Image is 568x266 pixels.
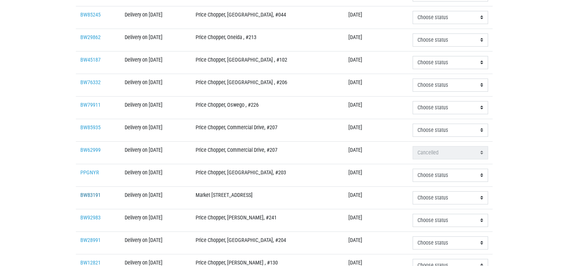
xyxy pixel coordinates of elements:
[120,96,191,119] td: Delivery on [DATE]
[191,141,344,164] td: Price Chopper, Commercial Drive, #207
[80,215,101,221] a: BW92983
[191,231,344,254] td: Price Chopper, [GEOGRAPHIC_DATA], #204
[80,147,101,153] a: BW62999
[344,186,408,209] td: [DATE]
[120,209,191,231] td: Delivery on [DATE]
[344,141,408,164] td: [DATE]
[344,74,408,96] td: [DATE]
[120,164,191,186] td: Delivery on [DATE]
[344,209,408,231] td: [DATE]
[344,231,408,254] td: [DATE]
[191,6,344,29] td: Price Chopper, [GEOGRAPHIC_DATA], #044
[80,124,101,131] a: BW85935
[80,260,101,266] a: BW12821
[120,29,191,51] td: Delivery on [DATE]
[191,119,344,141] td: Price Chopper, Commercial Drive, #207
[120,51,191,74] td: Delivery on [DATE]
[120,74,191,96] td: Delivery on [DATE]
[80,57,101,63] a: BW45187
[80,102,101,108] a: BW79911
[80,34,101,41] a: BW29862
[344,6,408,29] td: [DATE]
[191,209,344,231] td: Price Chopper, [PERSON_NAME], #241
[120,119,191,141] td: Delivery on [DATE]
[80,192,101,198] a: BW83191
[80,169,99,176] a: PPGNYR
[191,74,344,96] td: Price Chopper, [GEOGRAPHIC_DATA] , #206
[191,164,344,186] td: Price Chopper, [GEOGRAPHIC_DATA], #203
[191,186,344,209] td: Market [STREET_ADDRESS]
[191,96,344,119] td: Price Chopper, Oswego , #226
[80,237,101,243] a: BW28991
[344,29,408,51] td: [DATE]
[191,29,344,51] td: Price Chopper, Oneida , #213
[120,6,191,29] td: Delivery on [DATE]
[80,79,101,86] a: BW76332
[120,141,191,164] td: Delivery on [DATE]
[344,164,408,186] td: [DATE]
[344,119,408,141] td: [DATE]
[120,231,191,254] td: Delivery on [DATE]
[344,51,408,74] td: [DATE]
[120,186,191,209] td: Delivery on [DATE]
[80,12,101,18] a: BW85245
[191,51,344,74] td: Price Chopper, [GEOGRAPHIC_DATA] , #102
[344,96,408,119] td: [DATE]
